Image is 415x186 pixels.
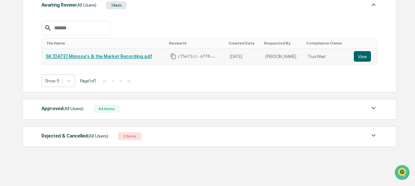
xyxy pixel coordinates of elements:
a: 🖐️Preclearance [4,80,45,92]
p: How can we help? [7,14,120,24]
span: Data Lookup [13,95,41,102]
span: Copy Id [170,53,176,59]
a: Powered byPylon [46,111,80,116]
img: caret [370,1,378,9]
div: Toggle SortBy [47,41,164,46]
div: We're available if you need us! [22,57,83,62]
div: Toggle SortBy [169,41,223,46]
div: 🖐️ [7,83,12,89]
div: Rejected & Cancelled [41,132,108,140]
a: 🗄️Attestations [45,80,84,92]
span: c75e71cc-af70-4054-8894-354ddee2bfee [178,54,217,59]
span: Pylon [65,111,80,116]
button: > [117,78,124,84]
span: (All Users) [63,106,84,111]
a: 🔎Data Lookup [4,93,44,105]
div: Approved [41,104,84,113]
div: Toggle SortBy [306,41,347,46]
div: Start new chat [22,50,108,57]
div: Awaiting Review [41,1,96,9]
div: Toggle SortBy [264,41,301,46]
div: 2 Items [118,132,141,140]
button: Start new chat [112,52,120,60]
button: >| [125,78,132,84]
span: (All Users) [76,2,96,8]
span: (All Users) [88,133,108,139]
iframe: Open customer support [394,164,412,182]
span: Page 1 of 1 [80,78,96,83]
div: 🔎 [7,96,12,101]
button: View [354,51,371,62]
span: Attestations [54,83,82,89]
img: caret [370,132,378,139]
div: Toggle SortBy [355,41,375,46]
td: True West [304,48,350,64]
div: 1 Item [106,1,127,9]
div: 44 Items [93,105,120,113]
td: [DATE] [226,48,261,64]
button: |< [101,78,109,84]
a: SK [DATE] Mimosa's & the Market Recording.pdf [46,54,152,59]
a: View [354,51,373,62]
td: [PERSON_NAME] [261,48,304,64]
div: Toggle SortBy [229,41,259,46]
img: 1746055101610-c473b297-6a78-478c-a979-82029cc54cd1 [7,50,18,62]
div: 🗄️ [48,83,53,89]
img: caret [370,104,378,112]
button: < [110,78,116,84]
span: Preclearance [13,83,42,89]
